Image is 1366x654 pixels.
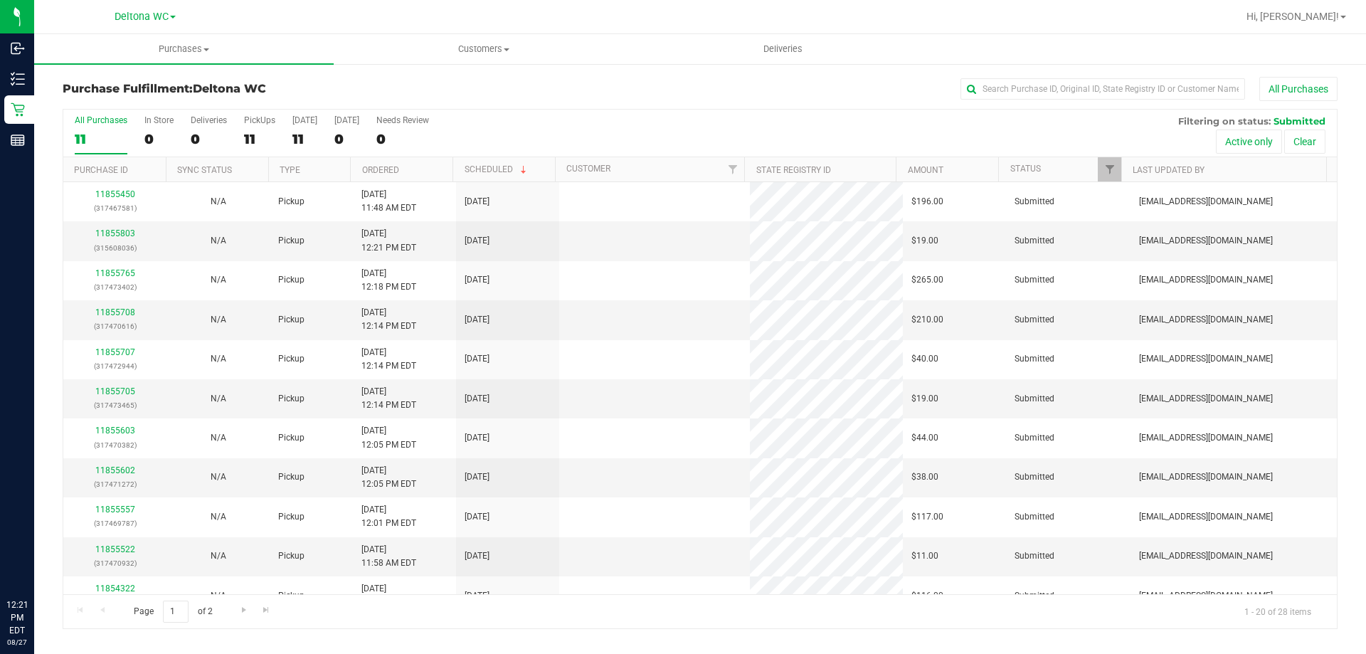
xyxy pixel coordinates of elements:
[72,359,158,373] p: (317472944)
[211,591,226,601] span: Not Applicable
[361,346,416,373] span: [DATE] 12:14 PM EDT
[911,392,938,406] span: $19.00
[465,470,489,484] span: [DATE]
[1139,313,1273,327] span: [EMAIL_ADDRESS][DOMAIN_NAME]
[1098,157,1121,181] a: Filter
[721,157,744,181] a: Filter
[465,392,489,406] span: [DATE]
[1259,77,1338,101] button: All Purchases
[278,234,305,248] span: Pickup
[465,352,489,366] span: [DATE]
[465,589,489,603] span: [DATE]
[211,236,226,246] span: Not Applicable
[292,115,317,125] div: [DATE]
[95,465,135,475] a: 11855602
[95,347,135,357] a: 11855707
[95,505,135,515] a: 11855557
[278,273,305,287] span: Pickup
[911,273,943,287] span: $265.00
[211,196,226,206] span: Not Applicable
[95,189,135,199] a: 11855450
[465,549,489,563] span: [DATE]
[908,165,943,175] a: Amount
[72,280,158,294] p: (317473402)
[744,43,822,56] span: Deliveries
[465,313,489,327] span: [DATE]
[361,543,416,570] span: [DATE] 11:58 AM EDT
[361,582,411,609] span: [DATE] 9:52 AM EDT
[144,131,174,147] div: 0
[1015,431,1054,445] span: Submitted
[72,399,158,412] p: (317473465)
[278,549,305,563] span: Pickup
[211,354,226,364] span: Not Applicable
[1139,352,1273,366] span: [EMAIL_ADDRESS][DOMAIN_NAME]
[11,41,25,56] inline-svg: Inbound
[361,188,416,215] span: [DATE] 11:48 AM EDT
[1216,130,1282,154] button: Active only
[74,165,128,175] a: Purchase ID
[361,424,416,451] span: [DATE] 12:05 PM EDT
[1015,313,1054,327] span: Submitted
[465,431,489,445] span: [DATE]
[1139,392,1273,406] span: [EMAIL_ADDRESS][DOMAIN_NAME]
[1274,115,1325,127] span: Submitted
[95,307,135,317] a: 11855708
[256,601,277,620] a: Go to the last page
[193,82,266,95] span: Deltona WC
[211,394,226,404] span: Not Applicable
[6,637,28,648] p: 08/27
[376,131,429,147] div: 0
[95,386,135,396] a: 11855705
[465,164,529,174] a: Scheduled
[177,165,232,175] a: Sync Status
[1015,392,1054,406] span: Submitted
[361,503,416,530] span: [DATE] 12:01 PM EDT
[911,352,938,366] span: $40.00
[95,426,135,436] a: 11855603
[191,131,227,147] div: 0
[191,115,227,125] div: Deliveries
[1139,549,1273,563] span: [EMAIL_ADDRESS][DOMAIN_NAME]
[75,115,127,125] div: All Purchases
[95,268,135,278] a: 11855765
[465,195,489,209] span: [DATE]
[334,34,633,64] a: Customers
[278,589,305,603] span: Pickup
[1139,470,1273,484] span: [EMAIL_ADDRESS][DOMAIN_NAME]
[1284,130,1325,154] button: Clear
[756,165,831,175] a: State Registry ID
[278,510,305,524] span: Pickup
[361,385,416,412] span: [DATE] 12:14 PM EDT
[1139,589,1273,603] span: [EMAIL_ADDRESS][DOMAIN_NAME]
[1015,234,1054,248] span: Submitted
[1139,510,1273,524] span: [EMAIL_ADDRESS][DOMAIN_NAME]
[361,267,416,294] span: [DATE] 12:18 PM EDT
[211,392,226,406] button: N/A
[911,195,943,209] span: $196.00
[211,470,226,484] button: N/A
[163,601,189,623] input: 1
[211,315,226,325] span: Not Applicable
[278,470,305,484] span: Pickup
[465,273,489,287] span: [DATE]
[211,472,226,482] span: Not Applicable
[376,115,429,125] div: Needs Review
[1015,352,1054,366] span: Submitted
[465,510,489,524] span: [DATE]
[633,34,933,64] a: Deliveries
[1015,273,1054,287] span: Submitted
[115,11,169,23] span: Deltona WC
[911,549,938,563] span: $11.00
[95,544,135,554] a: 11855522
[211,589,226,603] button: N/A
[11,133,25,147] inline-svg: Reports
[72,201,158,215] p: (317467581)
[1139,273,1273,287] span: [EMAIL_ADDRESS][DOMAIN_NAME]
[72,241,158,255] p: (315608036)
[211,549,226,563] button: N/A
[72,438,158,452] p: (317470382)
[1178,115,1271,127] span: Filtering on status:
[72,320,158,333] p: (317470616)
[211,431,226,445] button: N/A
